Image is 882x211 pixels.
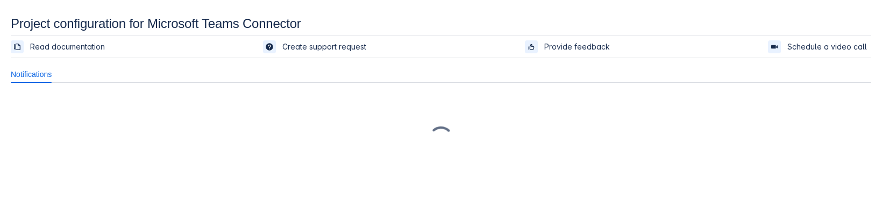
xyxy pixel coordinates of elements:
[525,40,614,53] a: Provide feedback
[768,40,871,53] a: Schedule a video call
[770,43,779,51] span: videoCall
[544,41,610,52] span: Provide feedback
[265,43,274,51] span: support
[263,40,371,53] a: Create support request
[11,40,109,53] a: Read documentation
[11,16,871,31] div: Project configuration for Microsoft Teams Connector
[13,43,22,51] span: documentation
[30,41,105,52] span: Read documentation
[787,41,867,52] span: Schedule a video call
[527,43,536,51] span: feedback
[11,69,52,80] span: Notifications
[282,41,366,52] span: Create support request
